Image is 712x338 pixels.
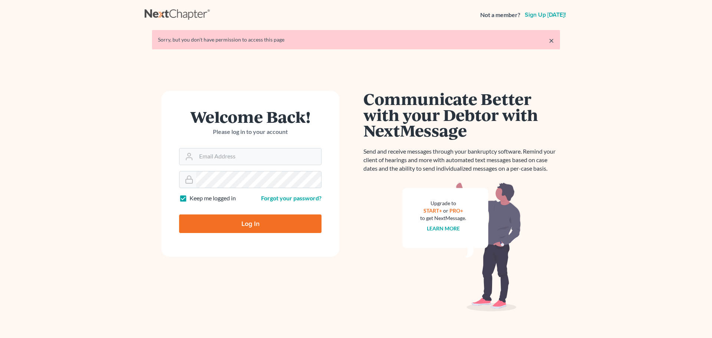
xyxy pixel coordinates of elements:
a: Learn more [427,225,460,232]
a: Sign up [DATE]! [523,12,567,18]
div: Upgrade to [420,200,466,207]
h1: Communicate Better with your Debtor with NextMessage [363,91,560,138]
span: or [443,207,448,214]
strong: Not a member? [480,11,520,19]
a: START+ [423,207,442,214]
a: PRO+ [449,207,463,214]
p: Please log in to your account [179,128,322,136]
a: × [549,36,554,45]
a: Forgot your password? [261,194,322,201]
p: Send and receive messages through your bankruptcy software. Remind your client of hearings and mo... [363,147,560,173]
input: Email Address [196,148,321,165]
div: Sorry, but you don't have permission to access this page [158,36,554,43]
h1: Welcome Back! [179,109,322,125]
label: Keep me logged in [189,194,236,203]
div: to get NextMessage. [420,214,466,222]
img: nextmessage_bg-59042aed3d76b12b5cd301f8e5b87938c9018125f34e5fa2b7a6b67550977c72.svg [402,182,521,312]
input: Log In [179,214,322,233]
